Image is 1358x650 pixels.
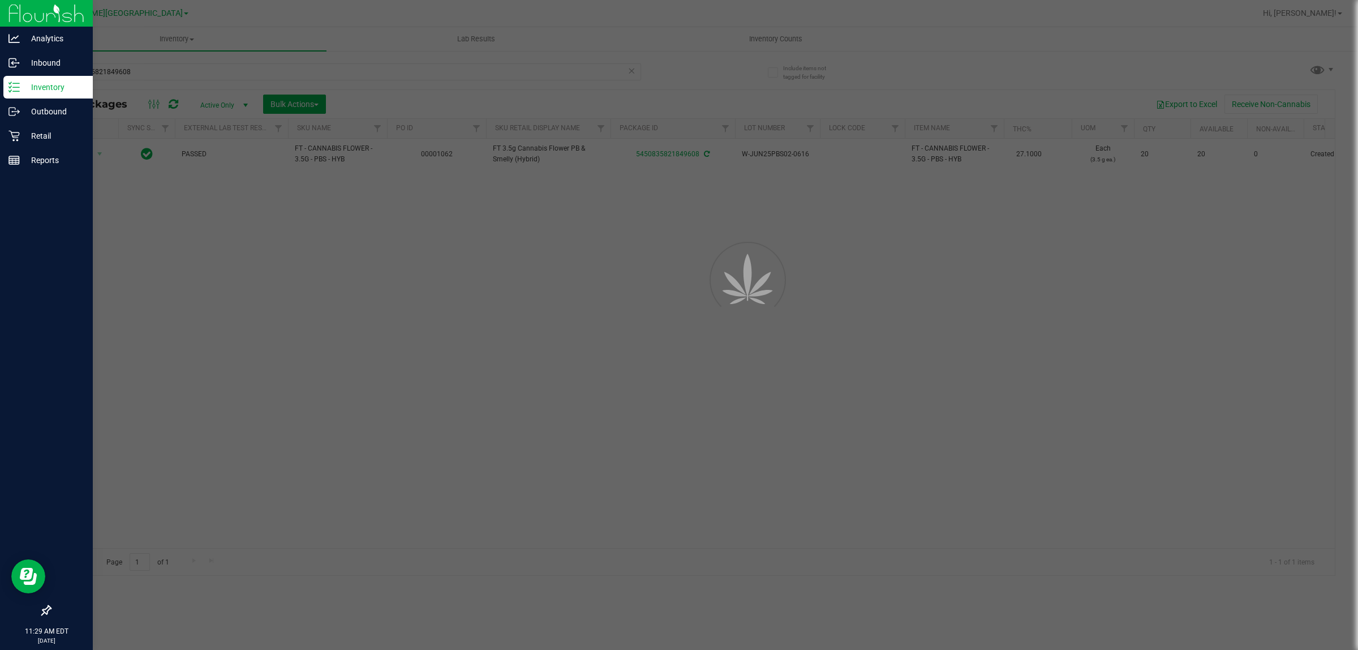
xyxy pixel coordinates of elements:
p: Reports [20,153,88,167]
p: Retail [20,129,88,143]
p: Inbound [20,56,88,70]
p: Analytics [20,32,88,45]
p: [DATE] [5,636,88,645]
iframe: Resource center [11,559,45,593]
p: Inventory [20,80,88,94]
p: Outbound [20,105,88,118]
inline-svg: Analytics [8,33,20,44]
p: 11:29 AM EDT [5,626,88,636]
inline-svg: Inbound [8,57,20,69]
inline-svg: Outbound [8,106,20,117]
inline-svg: Reports [8,155,20,166]
inline-svg: Inventory [8,82,20,93]
inline-svg: Retail [8,130,20,142]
